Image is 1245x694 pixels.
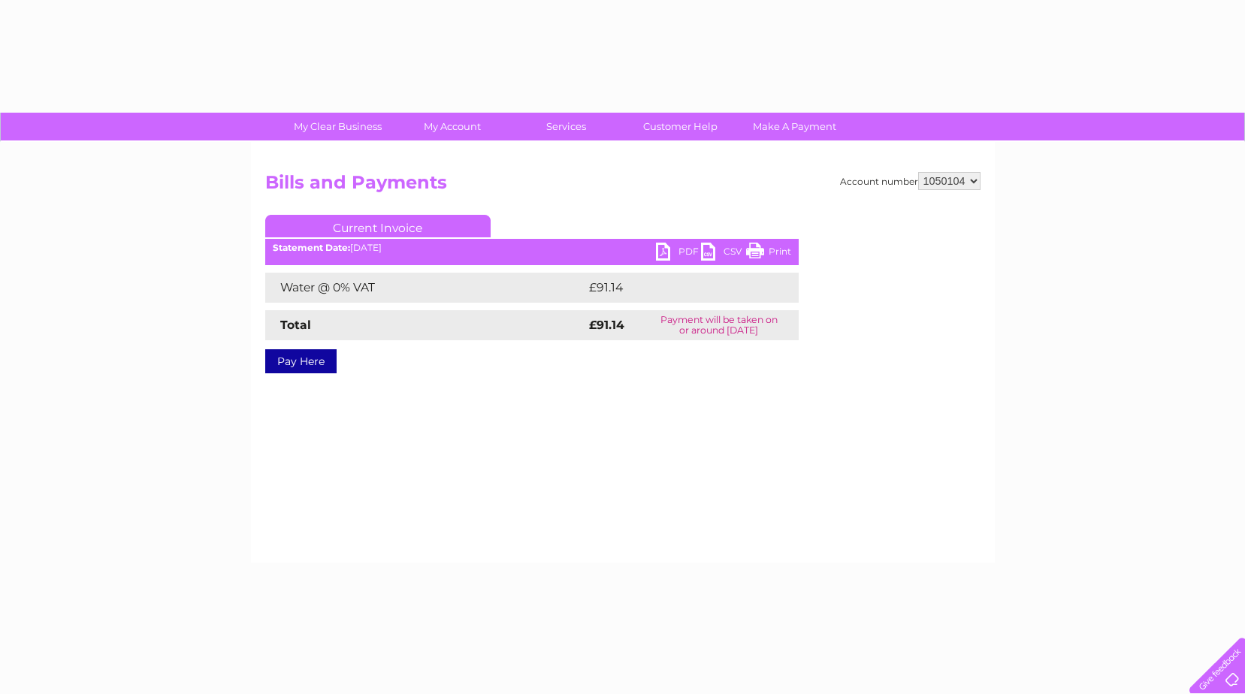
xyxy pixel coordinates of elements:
[273,242,350,253] b: Statement Date:
[733,113,857,140] a: Make A Payment
[840,172,981,190] div: Account number
[656,243,701,264] a: PDF
[746,243,791,264] a: Print
[276,113,400,140] a: My Clear Business
[265,172,981,201] h2: Bills and Payments
[265,349,337,373] a: Pay Here
[585,273,766,303] td: £91.14
[280,318,311,332] strong: Total
[265,273,585,303] td: Water @ 0% VAT
[265,243,799,253] div: [DATE]
[504,113,628,140] a: Services
[618,113,742,140] a: Customer Help
[639,310,798,340] td: Payment will be taken on or around [DATE]
[701,243,746,264] a: CSV
[390,113,514,140] a: My Account
[265,215,491,237] a: Current Invoice
[589,318,624,332] strong: £91.14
